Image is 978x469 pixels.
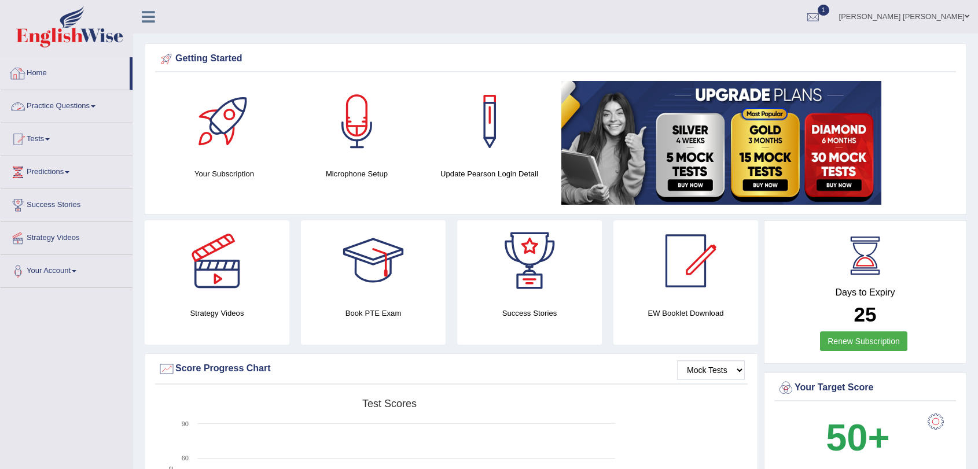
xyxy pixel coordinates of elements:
[1,123,133,152] a: Tests
[777,379,953,397] div: Your Target Score
[1,57,130,86] a: Home
[777,287,953,298] h4: Days to Expiry
[1,222,133,251] a: Strategy Videos
[182,420,189,427] text: 90
[158,360,745,378] div: Score Progress Chart
[301,307,446,319] h4: Book PTE Exam
[164,168,285,180] h4: Your Subscription
[429,168,550,180] h4: Update Pearson Login Detail
[561,81,881,205] img: small5.jpg
[1,156,133,185] a: Predictions
[158,50,953,68] div: Getting Started
[613,307,758,319] h4: EW Booklet Download
[296,168,417,180] h4: Microphone Setup
[182,455,189,461] text: 60
[820,331,907,351] a: Renew Subscription
[1,189,133,218] a: Success Stories
[1,90,133,119] a: Practice Questions
[457,307,602,319] h4: Success Stories
[826,416,889,459] b: 50+
[854,303,877,326] b: 25
[1,255,133,284] a: Your Account
[362,398,417,409] tspan: Test scores
[145,307,289,319] h4: Strategy Videos
[818,5,829,16] span: 1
